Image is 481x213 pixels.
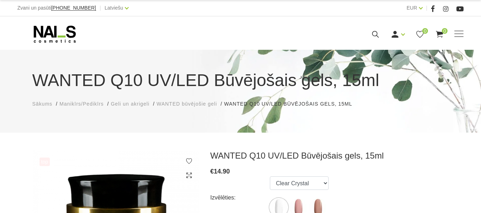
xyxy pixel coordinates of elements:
[51,5,96,11] a: [PHONE_NUMBER]
[210,150,449,161] h3: WANTED Q10 UV/LED Būvējošais gels, 15ml
[111,101,150,107] span: Geli un akrigeli
[214,168,230,175] span: 14.90
[111,100,150,108] a: Geli un akrigeli
[435,30,444,39] a: 0
[224,100,359,108] li: WANTED Q10 UV/LED Būvējošais gels, 15ml
[59,101,104,107] span: Manikīrs/Pedikīrs
[426,4,428,12] span: |
[40,158,50,166] span: top
[32,68,449,93] h1: WANTED Q10 UV/LED Būvējošais gels, 15ml
[32,100,53,108] a: Sākums
[105,4,123,12] a: Latviešu
[415,30,424,39] a: 0
[210,168,214,175] span: €
[157,101,217,107] span: WANTED būvējošie geli
[17,4,96,12] div: Zvani un pasūti
[407,4,417,12] a: EUR
[422,28,428,34] span: 0
[157,100,217,108] a: WANTED būvējošie geli
[59,100,104,108] a: Manikīrs/Pedikīrs
[32,101,53,107] span: Sākums
[210,192,270,203] div: Izvēlēties:
[442,28,448,34] span: 0
[100,4,101,12] span: |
